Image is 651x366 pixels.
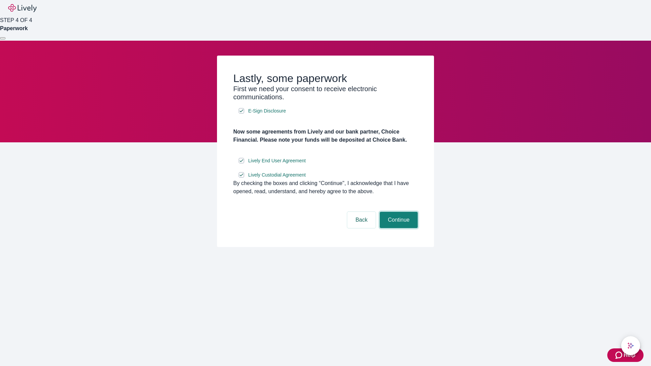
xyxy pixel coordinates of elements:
[247,157,307,165] a: e-sign disclosure document
[233,128,418,144] h4: Now some agreements from Lively and our bank partner, Choice Financial. Please note your funds wi...
[233,85,418,101] h3: First we need your consent to receive electronic communications.
[248,107,286,115] span: E-Sign Disclosure
[615,351,624,359] svg: Zendesk support icon
[247,107,287,115] a: e-sign disclosure document
[233,179,418,196] div: By checking the boxes and clicking “Continue", I acknowledge that I have opened, read, understand...
[380,212,418,228] button: Continue
[624,351,635,359] span: Help
[247,171,307,179] a: e-sign disclosure document
[347,212,376,228] button: Back
[607,348,644,362] button: Zendesk support iconHelp
[621,336,640,355] button: chat
[233,72,418,85] h2: Lastly, some paperwork
[248,157,306,164] span: Lively End User Agreement
[8,4,37,12] img: Lively
[627,342,634,349] svg: Lively AI Assistant
[248,171,306,179] span: Lively Custodial Agreement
